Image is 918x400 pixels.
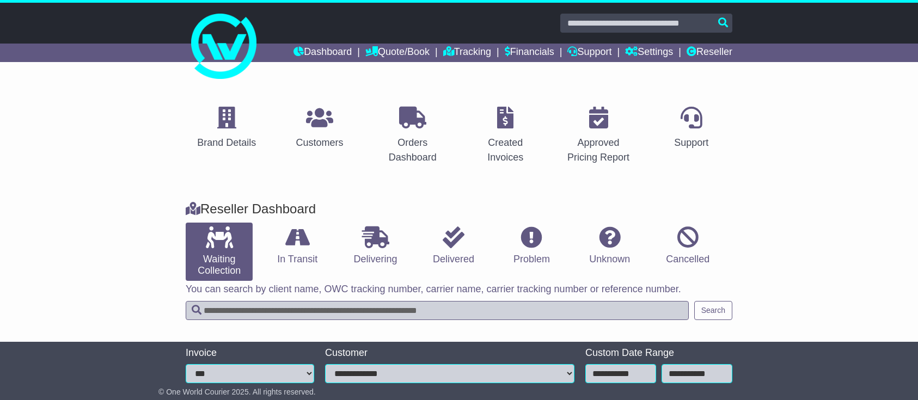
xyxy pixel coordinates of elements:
[378,136,446,165] div: Orders Dashboard
[296,136,343,150] div: Customers
[293,44,352,62] a: Dashboard
[687,44,732,62] a: Reseller
[264,223,331,269] a: In Transit
[667,103,715,154] a: Support
[498,223,565,269] a: Problem
[625,44,673,62] a: Settings
[694,301,732,320] button: Search
[197,136,256,150] div: Brand Details
[565,136,633,165] div: Approved Pricing Report
[585,347,732,359] div: Custom Date Range
[576,223,643,269] a: Unknown
[365,44,430,62] a: Quote/Book
[472,136,540,165] div: Created Invoices
[186,347,314,359] div: Invoice
[342,223,409,269] a: Delivering
[505,44,554,62] a: Financials
[654,223,721,269] a: Cancelled
[180,201,738,217] div: Reseller Dashboard
[186,223,253,281] a: Waiting Collection
[558,103,640,169] a: Approved Pricing Report
[464,103,547,169] a: Created Invoices
[674,136,708,150] div: Support
[371,103,454,169] a: Orders Dashboard
[186,284,732,296] p: You can search by client name, OWC tracking number, carrier name, carrier tracking number or refe...
[443,44,491,62] a: Tracking
[325,347,574,359] div: Customer
[567,44,611,62] a: Support
[289,103,350,154] a: Customers
[190,103,263,154] a: Brand Details
[420,223,487,269] a: Delivered
[158,387,316,396] span: © One World Courier 2025. All rights reserved.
